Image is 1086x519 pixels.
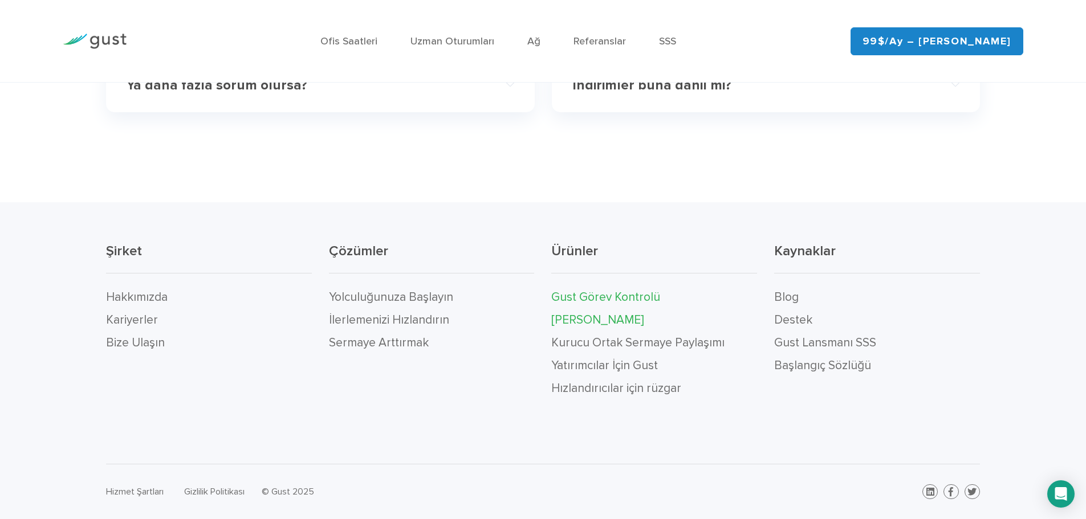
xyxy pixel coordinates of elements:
a: Başlangıç ​​Sözlüğü [774,358,871,373]
a: Sermaye Arttırmak [329,336,429,350]
a: Gust Lansmanı SSS [774,336,876,350]
div: Intercom Messenger'ı açın [1047,480,1075,508]
a: Hızlandırıcılar için rüzgar [551,381,681,395]
a: Kariyerler [106,313,158,327]
a: Yolculuğunuza Başlayın [329,290,453,304]
a: SSS [659,35,676,47]
font: Çözümler [329,243,388,259]
font: Kaynaklar [774,243,836,259]
font: Ya daha fazla sorum olursa? [127,77,307,93]
a: Kurucu Ortak Sermaye Paylaşımı [551,336,725,350]
a: Referanslar [573,35,626,47]
font: Ürünler [551,243,598,259]
a: Yatırımcılar İçin Gust [551,358,658,373]
a: Hakkımızda [106,290,168,304]
a: İlerlemenizi Hızlandırın [329,313,449,327]
a: Gizlilik Politikası [184,486,245,497]
a: Hizmet Şartları [106,486,164,497]
img: Gust Logo [63,34,127,49]
a: [PERSON_NAME] [551,313,644,327]
font: Şirket [106,243,142,259]
font: İndirimler buna dahil mi? [572,77,731,93]
a: Gust Görev Kontrolü [551,290,660,304]
font: 99$/ay – [PERSON_NAME] [863,35,1011,47]
a: 99$/ay – [PERSON_NAME] [851,27,1023,55]
a: Blog [774,290,799,304]
a: Ağ [527,35,540,47]
font: © Gust 2025 [262,486,314,497]
a: Destek [774,313,812,327]
a: Ofis Saatleri [320,35,377,47]
a: Bize Ulaşın [106,336,165,350]
a: Uzman Oturumları [410,35,494,47]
